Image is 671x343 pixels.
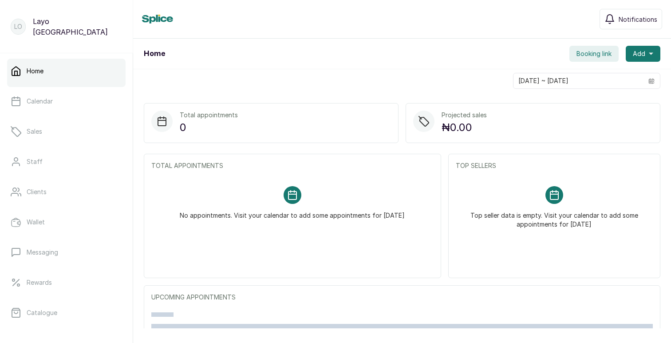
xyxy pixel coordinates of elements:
[456,161,653,170] p: TOP SELLERS
[33,16,122,37] p: Layo [GEOGRAPHIC_DATA]
[27,157,43,166] p: Staff
[27,218,45,227] p: Wallet
[27,278,52,287] p: Rewards
[513,73,643,88] input: Select date
[27,187,47,196] p: Clients
[144,48,165,59] h1: Home
[7,179,126,204] a: Clients
[600,9,662,29] button: Notifications
[27,97,53,106] p: Calendar
[151,293,653,302] p: UPCOMING APPOINTMENTS
[7,59,126,84] a: Home
[14,22,22,31] p: LO
[151,161,434,170] p: TOTAL APPOINTMENTS
[27,127,42,136] p: Sales
[7,210,126,235] a: Wallet
[180,111,238,120] p: Total appointments
[7,270,126,295] a: Rewards
[27,67,43,76] p: Home
[27,308,57,317] p: Catalogue
[633,49,645,58] span: Add
[626,46,660,62] button: Add
[648,78,655,84] svg: calendar
[442,120,487,136] p: ₦0.00
[7,119,126,144] a: Sales
[466,204,642,229] p: Top seller data is empty. Visit your calendar to add some appointments for [DATE]
[7,149,126,174] a: Staff
[7,89,126,114] a: Calendar
[619,15,657,24] span: Notifications
[180,120,238,136] p: 0
[576,49,612,58] span: Booking link
[442,111,487,120] p: Projected sales
[569,46,619,62] button: Booking link
[7,300,126,325] a: Catalogue
[180,204,405,220] p: No appointments. Visit your calendar to add some appointments for [DATE]
[27,248,58,257] p: Messaging
[7,240,126,265] a: Messaging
